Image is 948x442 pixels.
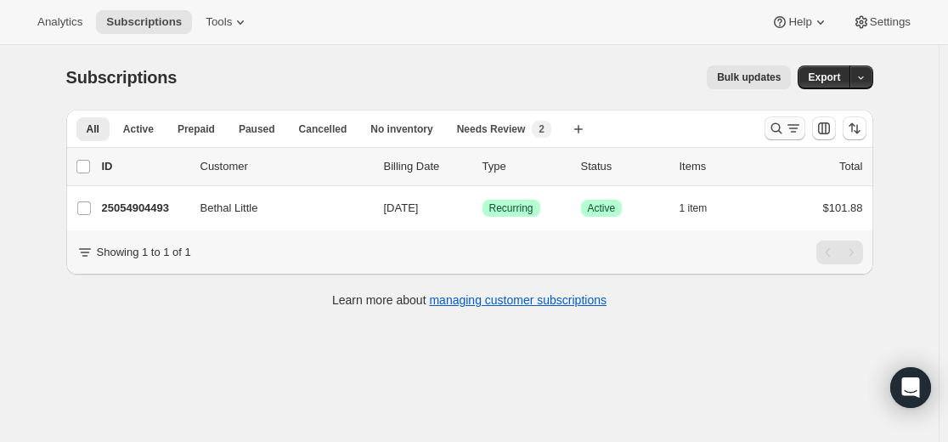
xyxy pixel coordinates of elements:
span: All [87,122,99,136]
span: Bulk updates [717,71,781,84]
span: Prepaid [178,122,215,136]
span: Export [808,71,840,84]
span: Cancelled [299,122,347,136]
span: Help [788,15,811,29]
p: Billing Date [384,158,469,175]
div: Type [482,158,567,175]
p: 25054904493 [102,200,187,217]
span: 2 [539,122,545,136]
div: IDCustomerBilling DateTypeStatusItemsTotal [102,158,863,175]
p: Total [839,158,862,175]
button: Bulk updates [707,65,791,89]
span: Needs Review [457,122,526,136]
span: Paused [239,122,275,136]
button: Settings [843,10,921,34]
p: Status [581,158,666,175]
button: Bethal Little [190,195,360,222]
span: No inventory [370,122,432,136]
button: Search and filter results [765,116,805,140]
button: Create new view [565,117,592,141]
button: 1 item [680,196,726,220]
button: Analytics [27,10,93,34]
p: ID [102,158,187,175]
div: Open Intercom Messenger [890,367,931,408]
span: Bethal Little [200,200,258,217]
p: Learn more about [332,292,607,309]
button: Sort the results [843,116,866,140]
span: Recurring [489,201,533,215]
p: Showing 1 to 1 of 1 [97,244,191,261]
p: Customer [200,158,370,175]
button: Customize table column order and visibility [812,116,836,140]
span: Active [588,201,616,215]
nav: Pagination [816,241,863,264]
span: $101.88 [823,201,863,214]
button: Tools [195,10,259,34]
span: Analytics [37,15,82,29]
span: Tools [206,15,232,29]
button: Help [761,10,838,34]
span: Subscriptions [66,68,178,87]
span: [DATE] [384,201,419,214]
span: Subscriptions [106,15,182,29]
span: 1 item [680,201,708,215]
div: Items [680,158,765,175]
button: Subscriptions [96,10,192,34]
a: managing customer subscriptions [429,293,607,307]
div: 25054904493Bethal Little[DATE]SuccessRecurringSuccessActive1 item$101.88 [102,196,863,220]
span: Active [123,122,154,136]
button: Export [798,65,850,89]
span: Settings [870,15,911,29]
